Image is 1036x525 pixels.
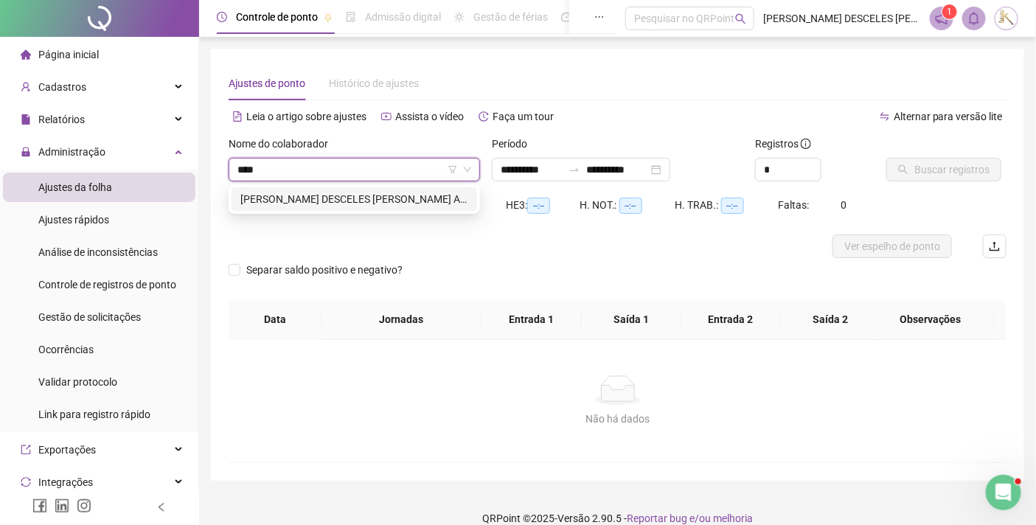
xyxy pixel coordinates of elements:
[527,198,550,214] span: --:--
[580,197,675,214] div: H. NOT.:
[229,299,321,340] th: Data
[236,11,318,23] span: Controle de ponto
[986,475,1021,510] iframe: Intercom live chat
[229,136,338,152] label: Nome do colaborador
[735,13,746,24] span: search
[232,187,477,211] div: MARIA DESCELES COELHO ALENCAR
[557,512,590,524] span: Versão
[675,197,779,214] div: H. TRAB.:
[569,164,580,175] span: to
[246,411,990,427] div: Não há dados
[240,262,409,278] span: Separar saldo positivo e negativo?
[321,299,482,340] th: Jornadas
[569,164,580,175] span: swap-right
[38,444,96,456] span: Exportações
[473,11,548,23] span: Gestão de férias
[38,246,158,258] span: Análise de inconsistências
[493,111,554,122] span: Faça um tour
[867,299,994,340] th: Observações
[217,12,227,22] span: clock-circle
[801,139,811,149] span: info-circle
[506,197,580,214] div: HE 3:
[967,12,981,25] span: bell
[365,11,441,23] span: Admissão digital
[38,408,150,420] span: Link para registro rápido
[38,279,176,291] span: Controle de registros de ponto
[755,136,811,152] span: Registros
[21,82,31,92] span: user-add
[346,12,356,22] span: file-done
[38,476,93,488] span: Integrações
[942,4,957,19] sup: 1
[381,111,392,122] span: youtube
[232,111,243,122] span: file-text
[627,512,753,524] span: Reportar bug e/ou melhoria
[832,234,952,258] button: Ver espelho de ponto
[582,299,681,340] th: Saída 1
[21,114,31,125] span: file
[781,299,880,340] th: Saída 2
[935,12,948,25] span: notification
[21,49,31,60] span: home
[38,311,141,323] span: Gestão de solicitações
[879,311,982,327] span: Observações
[619,198,642,214] span: --:--
[324,13,333,22] span: pushpin
[21,445,31,455] span: export
[246,111,366,122] span: Leia o artigo sobre ajustes
[229,77,305,89] span: Ajustes de ponto
[995,7,1018,29] img: 75171
[55,498,69,513] span: linkedin
[779,199,812,211] span: Faltas:
[454,12,465,22] span: sun
[38,49,99,60] span: Página inicial
[886,158,1001,181] button: Buscar registros
[492,136,537,152] label: Período
[38,214,109,226] span: Ajustes rápidos
[38,181,112,193] span: Ajustes da folha
[463,165,472,174] span: down
[38,376,117,388] span: Validar protocolo
[841,199,847,211] span: 0
[38,146,105,158] span: Administração
[38,344,94,355] span: Ocorrências
[395,111,464,122] span: Assista o vídeo
[880,111,890,122] span: swap
[561,12,571,22] span: dashboard
[32,498,47,513] span: facebook
[38,114,85,125] span: Relatórios
[763,10,921,27] span: [PERSON_NAME] DESCELES [PERSON_NAME] ALENCAR - GRUPO JK
[156,502,167,512] span: left
[38,81,86,93] span: Cadastros
[681,299,781,340] th: Entrada 2
[329,77,419,89] span: Histórico de ajustes
[894,111,1003,122] span: Alternar para versão lite
[948,7,953,17] span: 1
[721,198,744,214] span: --:--
[240,191,468,207] div: [PERSON_NAME] DESCELES [PERSON_NAME] ALENCAR
[479,111,489,122] span: history
[21,147,31,157] span: lock
[989,240,1001,252] span: upload
[482,299,581,340] th: Entrada 1
[448,165,457,174] span: filter
[594,12,605,22] span: ellipsis
[21,477,31,487] span: sync
[77,498,91,513] span: instagram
